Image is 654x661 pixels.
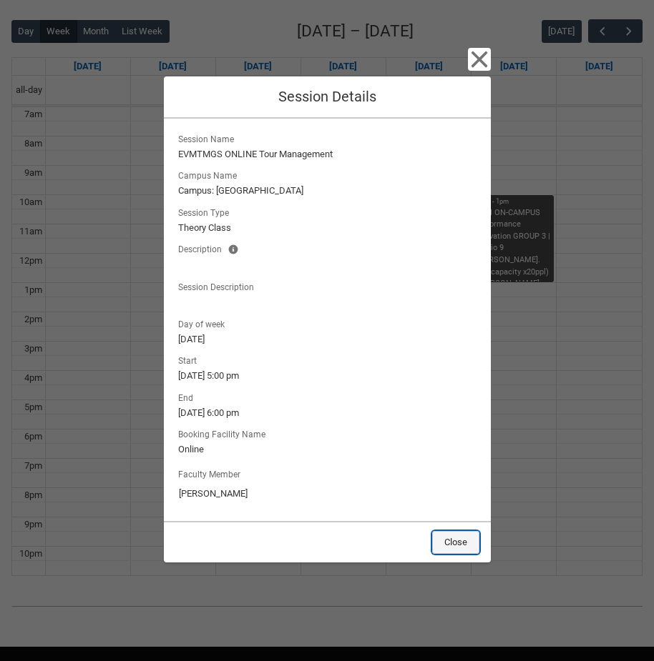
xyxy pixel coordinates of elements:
[178,240,228,256] span: Description
[178,406,477,420] lightning-formatted-text: [DATE] 6:00 pm
[178,221,477,235] lightning-formatted-text: Theory Class
[178,184,477,198] lightning-formatted-text: Campus: [GEOGRAPHIC_DATA]
[468,48,491,71] button: Close
[178,315,230,331] span: Day of week
[178,332,477,347] lightning-formatted-text: [DATE]
[178,130,240,146] span: Session Name
[178,442,477,457] lightning-formatted-text: Online
[178,278,260,294] span: Session Description
[278,88,376,105] span: Session Details
[178,369,477,383] lightning-formatted-text: [DATE] 5:00 pm
[178,147,477,161] lightning-formatted-text: EVMTMGS ONLINE Tour Management
[178,425,271,441] span: Booking Facility Name
[178,465,246,481] label: Faculty Member
[432,531,479,554] button: Close
[178,389,199,404] span: End
[178,352,202,367] span: Start
[178,204,235,219] span: Session Type
[178,167,243,182] span: Campus Name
